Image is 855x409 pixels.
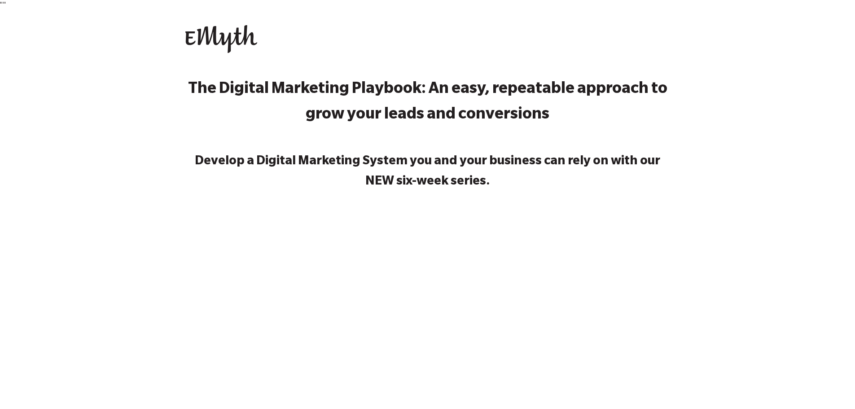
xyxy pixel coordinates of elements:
img: EMyth [185,25,257,53]
strong: The Digital Marketing Playbook: An easy, repeatable approach to grow your leads and conversions [188,82,667,124]
iframe: Chat Widget [810,366,855,409]
strong: Develop a Digital Marketing System you and your business can rely on with our NEW six-week series. [195,155,660,189]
